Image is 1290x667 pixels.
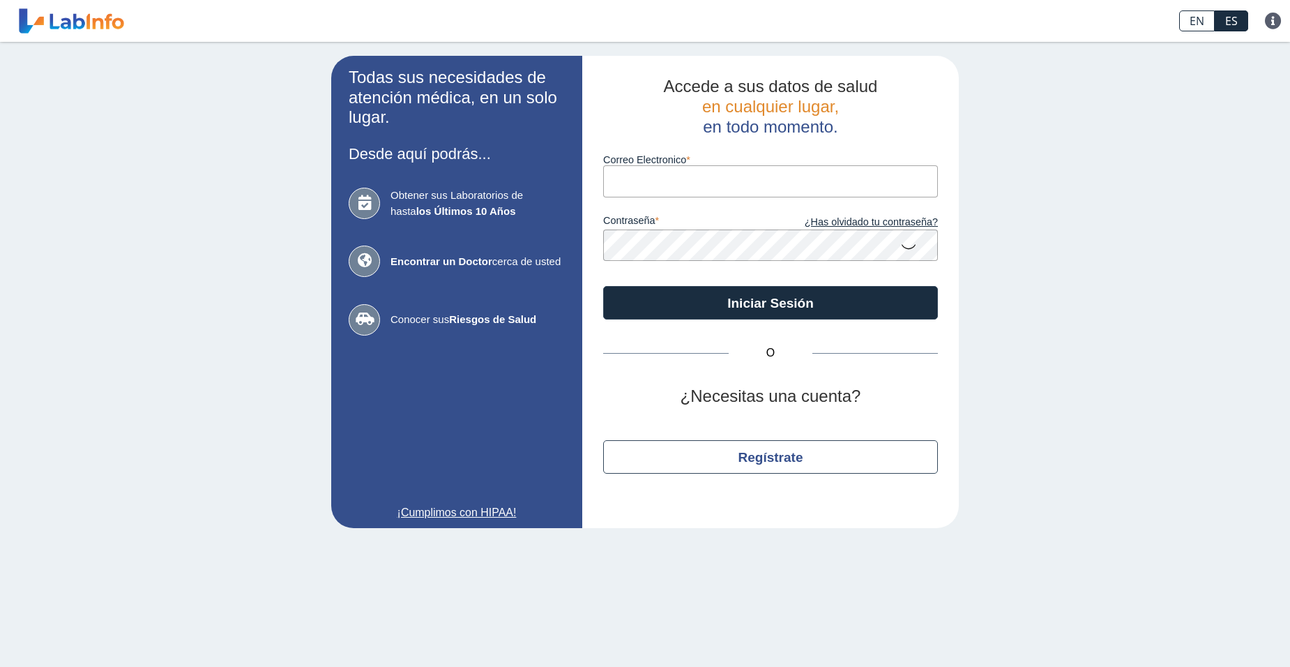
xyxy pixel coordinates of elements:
span: O [729,345,812,361]
label: contraseña [603,215,771,230]
span: Conocer sus [390,312,565,328]
a: ¡Cumplimos con HIPAA! [349,504,565,521]
h2: ¿Necesitas una cuenta? [603,387,938,407]
label: Correo Electronico [603,154,938,165]
b: los Últimos 10 Años [416,205,516,217]
span: Accede a sus datos de salud [664,77,878,96]
button: Regístrate [603,440,938,474]
span: cerca de usted [390,254,565,270]
a: ¿Has olvidado tu contraseña? [771,215,938,230]
b: Riesgos de Salud [449,313,536,325]
a: ES [1215,10,1248,31]
span: Obtener sus Laboratorios de hasta [390,188,565,219]
h3: Desde aquí podrás... [349,145,565,163]
button: Iniciar Sesión [603,286,938,320]
span: en cualquier lugar, [702,97,839,116]
b: Encontrar un Doctor [390,255,492,267]
span: en todo momento. [703,117,837,136]
h2: Todas sus necesidades de atención médica, en un solo lugar. [349,68,565,128]
a: EN [1179,10,1215,31]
